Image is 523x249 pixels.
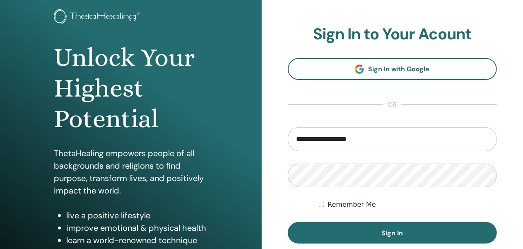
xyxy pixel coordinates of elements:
[66,234,207,247] li: learn a world-renowned technique
[368,65,430,73] span: Sign In with Google
[288,58,497,80] a: Sign In with Google
[328,200,376,210] label: Remember Me
[66,209,207,222] li: live a positive lifestyle
[381,229,403,237] span: Sign In
[319,200,497,210] div: Keep me authenticated indefinitely or until I manually logout
[288,222,497,244] button: Sign In
[54,42,207,135] h1: Unlock Your Highest Potential
[288,25,497,44] h2: Sign In to Your Acount
[66,222,207,234] li: improve emotional & physical health
[54,147,207,197] p: ThetaHealing empowers people of all backgrounds and religions to find purpose, transform lives, a...
[383,100,401,110] span: or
